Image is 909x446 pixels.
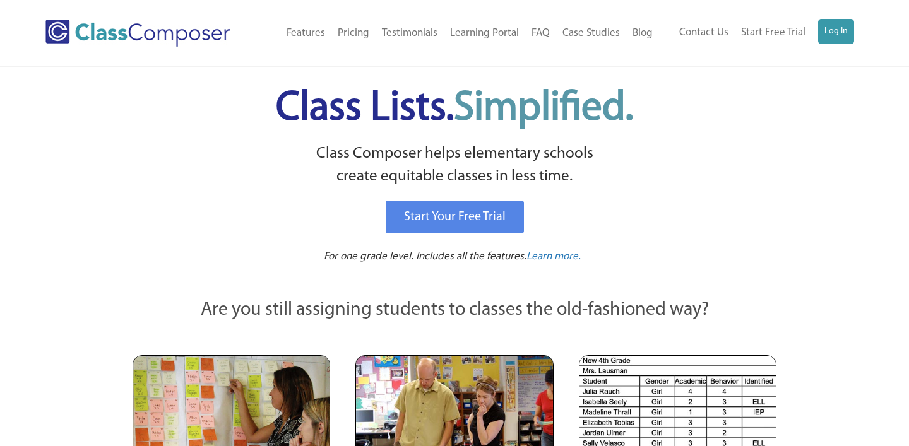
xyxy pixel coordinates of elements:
span: Class Lists. [276,88,633,129]
a: Features [280,20,331,47]
p: Are you still assigning students to classes the old-fashioned way? [133,296,776,324]
a: Learn more. [526,249,581,265]
span: Learn more. [526,251,581,262]
span: Simplified. [454,88,633,129]
p: Class Composer helps elementary schools create equitable classes in less time. [131,143,778,189]
a: FAQ [525,20,556,47]
a: Start Free Trial [735,19,812,47]
span: For one grade level. Includes all the features. [324,251,526,262]
a: Learning Portal [444,20,525,47]
a: Blog [626,20,659,47]
nav: Header Menu [659,19,854,47]
a: Testimonials [376,20,444,47]
a: Start Your Free Trial [386,201,524,233]
nav: Header Menu [259,20,659,47]
a: Log In [818,19,854,44]
a: Case Studies [556,20,626,47]
a: Pricing [331,20,376,47]
img: Class Composer [45,20,230,47]
a: Contact Us [673,19,735,47]
span: Start Your Free Trial [404,211,506,223]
